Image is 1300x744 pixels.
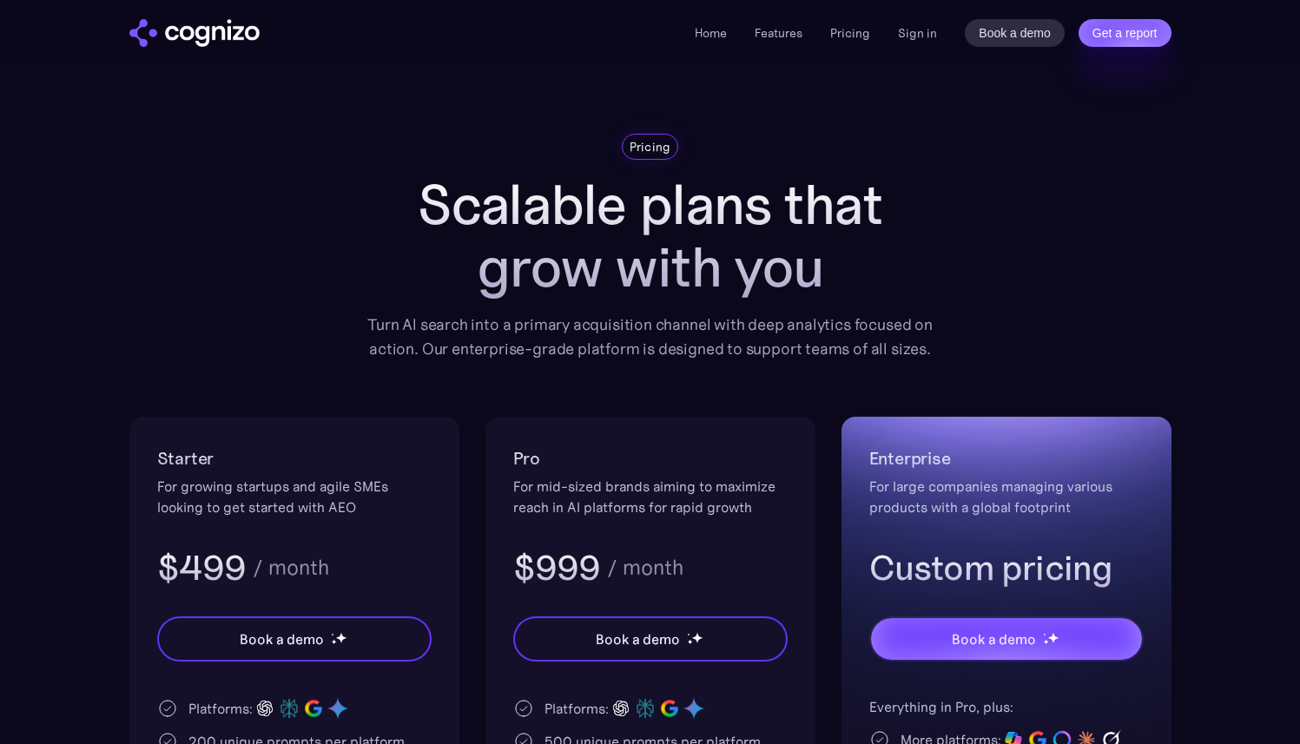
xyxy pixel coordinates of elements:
[869,696,1144,717] div: Everything in Pro, plus:
[869,444,1144,472] h2: Enterprise
[331,639,337,645] img: star
[513,444,788,472] h2: Pro
[335,632,346,643] img: star
[687,639,693,645] img: star
[869,476,1144,517] div: For large companies managing various products with a global footprint
[513,545,601,590] h3: $999
[129,19,260,47] img: cognizo logo
[687,633,690,635] img: star
[240,629,323,649] div: Book a demo
[1043,633,1046,635] img: star
[596,629,679,649] div: Book a demo
[755,25,802,41] a: Features
[513,616,788,662] a: Book a demostarstarstar
[607,557,683,578] div: / month
[630,138,671,155] div: Pricing
[157,476,432,517] div: For growing startups and agile SMEs looking to get started with AEO
[691,632,703,643] img: star
[253,557,329,578] div: / month
[157,616,432,662] a: Book a demostarstarstar
[355,174,946,299] h1: Scalable plans that grow with you
[965,19,1065,47] a: Book a demo
[1047,632,1059,643] img: star
[830,25,870,41] a: Pricing
[1043,639,1049,645] img: star
[695,25,727,41] a: Home
[331,633,333,635] img: star
[869,545,1144,590] h3: Custom pricing
[157,444,432,472] h2: Starter
[544,698,609,719] div: Platforms:
[1079,19,1171,47] a: Get a report
[869,616,1144,662] a: Book a demostarstarstar
[188,698,253,719] div: Platforms:
[355,313,946,361] div: Turn AI search into a primary acquisition channel with deep analytics focused on action. Our ente...
[129,19,260,47] a: home
[513,476,788,517] div: For mid-sized brands aiming to maximize reach in AI platforms for rapid growth
[157,545,247,590] h3: $499
[898,23,937,43] a: Sign in
[952,629,1035,649] div: Book a demo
